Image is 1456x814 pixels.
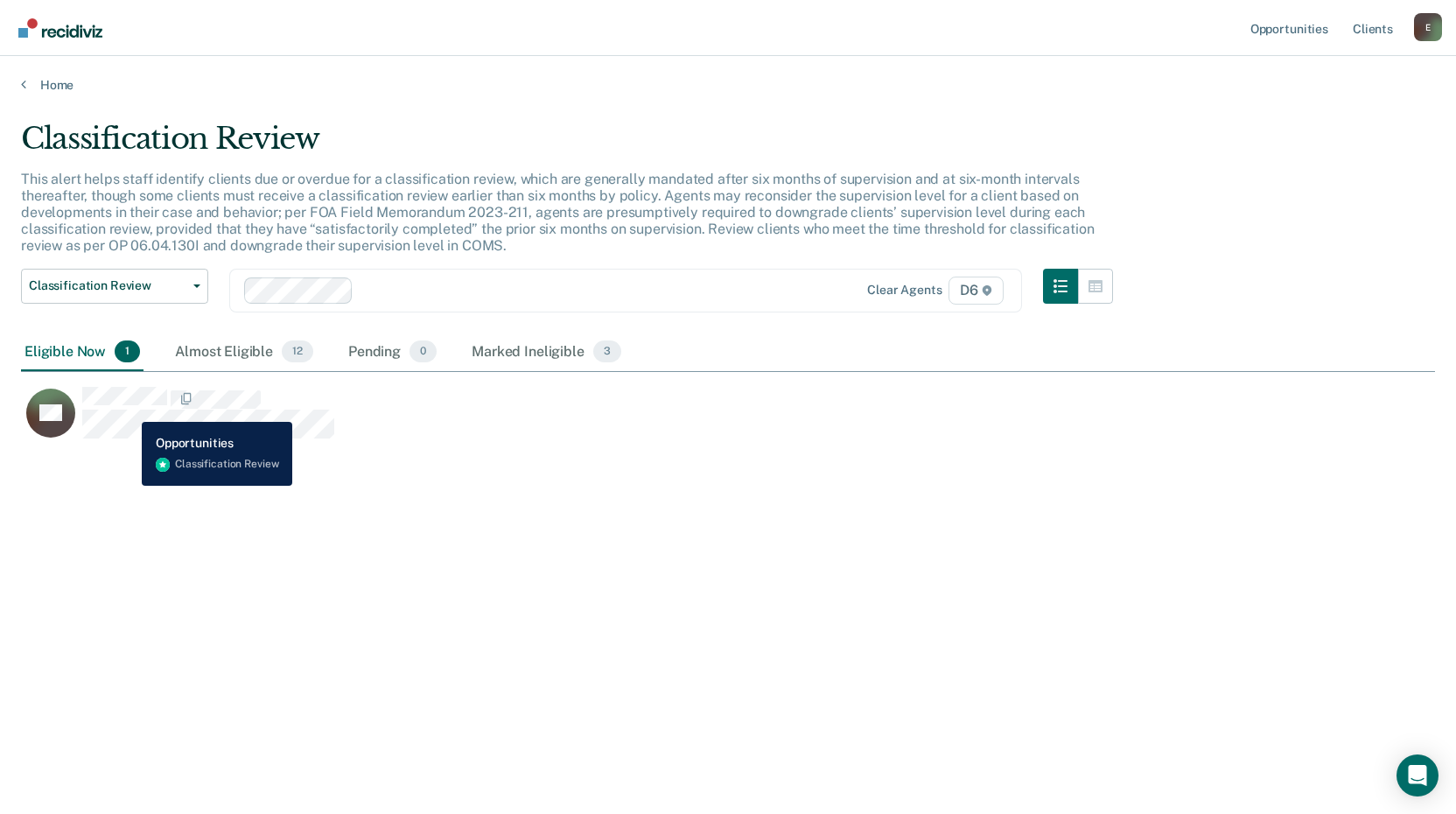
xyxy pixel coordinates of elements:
a: Home [21,77,1435,93]
button: Profile dropdown button [1414,13,1442,41]
button: Classification Review [21,269,208,304]
div: Clear agents [867,283,941,298]
div: Eligible Now1 [21,333,143,372]
div: Open Intercom Messenger [1396,754,1438,796]
span: D6 [948,277,1004,305]
div: Marked Ineligible3 [468,333,625,372]
p: This alert helps staff identify clients due or overdue for a classification review, which are gen... [21,171,1094,255]
div: Classification Review [21,121,1113,171]
div: Pending0 [345,333,440,372]
span: 1 [115,340,140,363]
div: E [1414,13,1442,41]
span: 12 [282,340,313,363]
div: Almost Eligible12 [171,333,317,372]
div: CaseloadOpportunityCell-0790926 [21,386,1258,456]
span: 3 [593,340,621,363]
span: 0 [409,340,437,363]
span: Classification Review [29,278,186,293]
img: Recidiviz [18,18,102,38]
